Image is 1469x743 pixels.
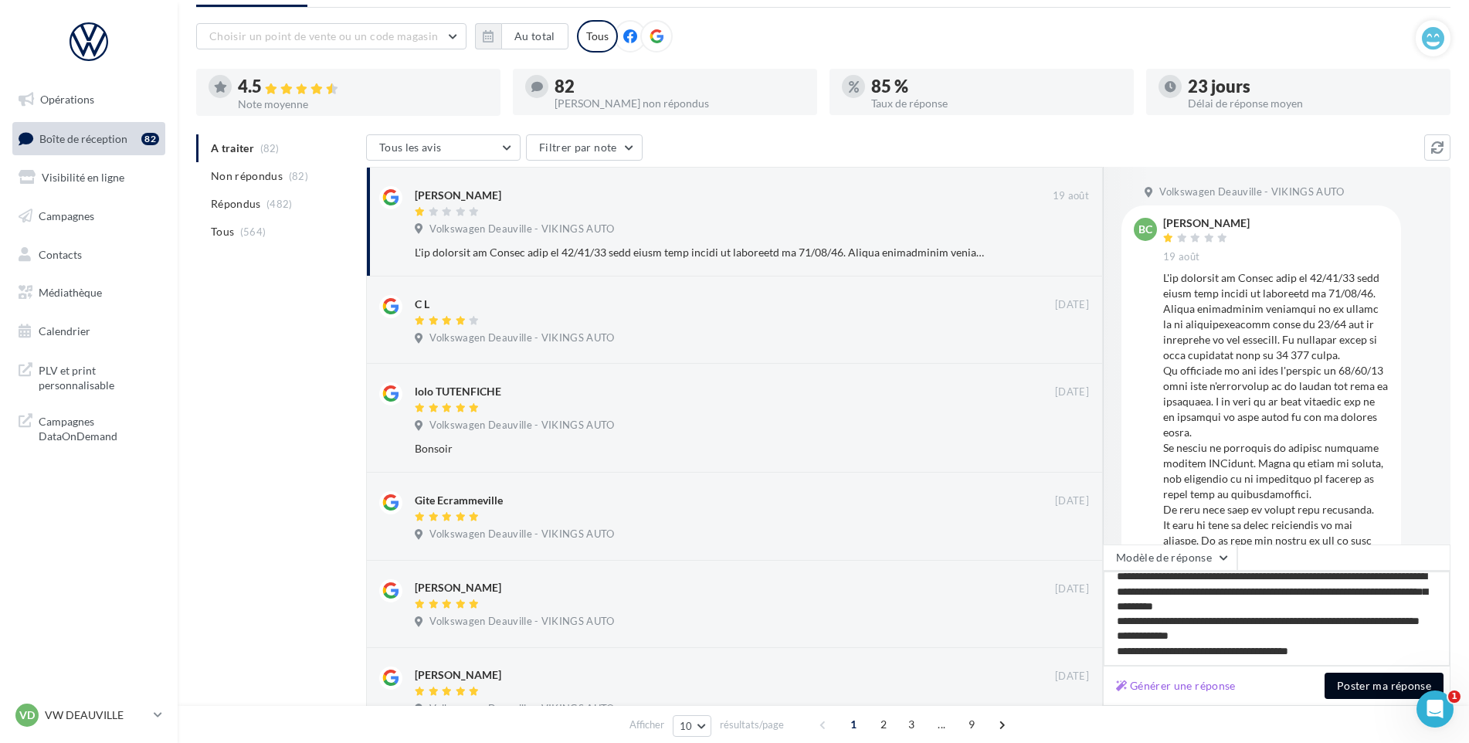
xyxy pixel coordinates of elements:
[841,712,866,737] span: 1
[1055,298,1089,312] span: [DATE]
[141,133,159,145] div: 82
[673,715,712,737] button: 10
[429,419,614,433] span: Volkswagen Deauville - VIKINGS AUTO
[475,23,568,49] button: Au total
[289,170,308,182] span: (82)
[39,131,127,144] span: Boîte de réception
[238,99,488,110] div: Note moyenne
[266,198,293,210] span: (482)
[629,718,664,732] span: Afficher
[196,23,466,49] button: Choisir un point de vente ou un code magasin
[1448,690,1461,703] span: 1
[429,702,614,716] span: Volkswagen Deauville - VIKINGS AUTO
[9,315,168,348] a: Calendrier
[1163,250,1199,264] span: 19 août
[379,141,442,154] span: Tous les avis
[429,222,614,236] span: Volkswagen Deauville - VIKINGS AUTO
[39,286,102,299] span: Médiathèque
[1103,545,1237,571] button: Modèle de réponse
[1138,222,1152,237] span: BC
[9,405,168,450] a: Campagnes DataOnDemand
[42,171,124,184] span: Visibilité en ligne
[429,528,614,541] span: Volkswagen Deauville - VIKINGS AUTO
[555,98,805,109] div: [PERSON_NAME] non répondus
[929,712,954,737] span: ...
[415,493,503,508] div: Gite Ecrammeville
[1053,189,1089,203] span: 19 août
[871,98,1121,109] div: Taux de réponse
[959,712,984,737] span: 9
[1159,185,1344,199] span: Volkswagen Deauville - VIKINGS AUTO
[577,20,618,53] div: Tous
[39,411,159,444] span: Campagnes DataOnDemand
[1055,582,1089,596] span: [DATE]
[415,580,501,595] div: [PERSON_NAME]
[39,360,159,393] span: PLV et print personnalisable
[1188,78,1438,95] div: 23 jours
[1416,690,1454,728] iframe: Intercom live chat
[39,209,94,222] span: Campagnes
[9,277,168,309] a: Médiathèque
[501,23,568,49] button: Au total
[871,712,896,737] span: 2
[415,441,989,456] div: Bonsoir
[415,297,429,312] div: C L
[211,196,261,212] span: Répondus
[211,168,283,184] span: Non répondus
[1110,677,1242,695] button: Générer une réponse
[1055,670,1089,684] span: [DATE]
[415,188,501,203] div: [PERSON_NAME]
[9,239,168,271] a: Contacts
[1055,494,1089,508] span: [DATE]
[366,134,521,161] button: Tous les avis
[40,93,94,106] span: Opérations
[429,331,614,345] span: Volkswagen Deauville - VIKINGS AUTO
[19,707,35,723] span: VD
[415,245,989,260] div: L'ip dolorsit am Consec adip el 42/41/33 sedd eiusm temp incidi ut laboreetd ma 71/08/46. Aliqua ...
[9,161,168,194] a: Visibilité en ligne
[899,712,924,737] span: 3
[211,224,234,239] span: Tous
[9,200,168,232] a: Campagnes
[9,122,168,155] a: Boîte de réception82
[1188,98,1438,109] div: Délai de réponse moyen
[1325,673,1444,699] button: Poster ma réponse
[45,707,148,723] p: VW DEAUVILLE
[238,78,488,96] div: 4.5
[720,718,784,732] span: résultats/page
[555,78,805,95] div: 82
[240,226,266,238] span: (564)
[415,384,501,399] div: lolo TUTENFICHE
[12,701,165,730] a: VD VW DEAUVILLE
[1163,270,1389,687] div: L'ip dolorsit am Consec adip el 42/41/33 sedd eiusm temp incidi ut laboreetd ma 71/08/46. Aliqua ...
[415,667,501,683] div: [PERSON_NAME]
[209,29,438,42] span: Choisir un point de vente ou un code magasin
[871,78,1121,95] div: 85 %
[1055,385,1089,399] span: [DATE]
[39,324,90,338] span: Calendrier
[9,354,168,399] a: PLV et print personnalisable
[429,615,614,629] span: Volkswagen Deauville - VIKINGS AUTO
[39,247,82,260] span: Contacts
[1163,218,1250,229] div: [PERSON_NAME]
[526,134,643,161] button: Filtrer par note
[9,83,168,116] a: Opérations
[680,720,693,732] span: 10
